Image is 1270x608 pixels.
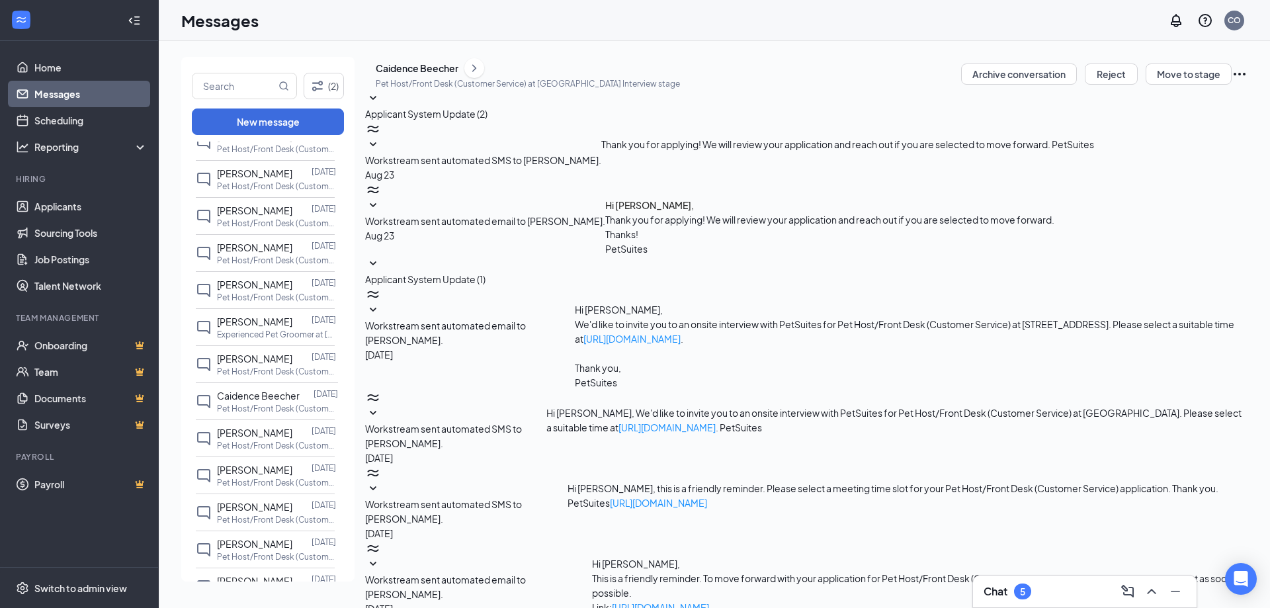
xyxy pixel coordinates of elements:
p: [DATE] [312,462,336,474]
svg: WorkstreamLogo [365,182,381,198]
p: Pet Host/Front Desk (Customer Service) at [GEOGRAPHIC_DATA] [217,477,336,488]
p: Pet Host/Front Desk (Customer Service) at [GEOGRAPHIC_DATA] [217,403,336,414]
p: Pet Host/Front Desk (Customer Service) at [GEOGRAPHIC_DATA] [217,255,336,266]
span: [PERSON_NAME] [217,538,292,550]
p: [DATE] [312,240,336,251]
svg: Ellipses [1232,66,1248,82]
p: [DATE] [312,499,336,511]
input: Search [192,73,276,99]
span: Applicant System Update (1) [365,273,486,285]
svg: ChatInactive [196,431,212,447]
div: Team Management [16,312,145,324]
p: Hi [PERSON_NAME], [575,302,1248,317]
p: Pet Host/Front Desk (Customer Service) at [GEOGRAPHIC_DATA] [217,218,336,229]
a: Applicants [34,193,148,220]
svg: WorkstreamLogo [365,541,381,556]
svg: WorkstreamLogo [365,286,381,302]
svg: ChatInactive [196,320,212,335]
p: [DATE] [312,166,336,177]
span: [DATE] [365,526,393,541]
div: CO [1228,15,1241,26]
span: [PERSON_NAME] [217,575,292,587]
div: Switch to admin view [34,582,127,595]
svg: SmallChevronDown [365,198,381,214]
button: Move to stage [1146,64,1232,85]
svg: ChatInactive [196,579,212,595]
a: [URL][DOMAIN_NAME] [583,333,681,345]
svg: ChatInactive [196,468,212,484]
button: SmallChevronDownApplicant System Update (1) [365,256,486,286]
span: Workstream sent automated email to [PERSON_NAME]. [365,574,526,600]
svg: Filter [310,78,325,94]
span: Caidence Beecher [217,390,300,402]
span: Hi [PERSON_NAME], this is a friendly reminder. Please select a meeting time slot for your Pet Hos... [568,482,1218,509]
span: [PERSON_NAME] [217,316,292,327]
svg: ComposeMessage [1120,584,1136,599]
p: Pet Host/Front Desk (Customer Service) at [GEOGRAPHIC_DATA] [217,440,336,451]
div: 5 [1020,586,1025,597]
svg: SmallChevronDown [365,256,381,272]
h3: Chat [984,584,1007,599]
p: [DATE] [312,314,336,326]
button: ComposeMessage [1117,581,1138,602]
svg: Notifications [1168,13,1184,28]
span: [PERSON_NAME] [217,204,292,216]
div: Reporting [34,140,148,153]
a: DocumentsCrown [34,385,148,412]
svg: WorkstreamLogo [365,121,381,137]
a: Sourcing Tools [34,220,148,246]
button: New message [192,109,344,135]
span: Applicant System Update (2) [365,108,487,120]
svg: ChevronRight [468,60,481,76]
svg: SmallChevronDown [365,91,381,107]
div: Payroll [16,451,145,462]
svg: ChatInactive [196,357,212,372]
svg: Minimize [1167,584,1183,599]
span: [DATE] [365,347,393,362]
p: Thank you for applying! We will review your application and reach out if you are selected to move... [605,212,1054,227]
a: Talent Network [34,273,148,299]
span: Workstream sent automated SMS to [PERSON_NAME]. [365,423,522,449]
svg: ChatInactive [196,542,212,558]
span: [PERSON_NAME] [217,501,292,513]
svg: ChatInactive [196,171,212,187]
button: Archive conversation [961,64,1077,85]
p: PetSuites [605,241,1054,256]
a: [URL][DOMAIN_NAME] [610,497,707,509]
span: [PERSON_NAME] [217,279,292,290]
svg: ChatInactive [196,394,212,410]
span: Workstream sent automated email to [PERSON_NAME]. [365,320,526,346]
svg: SmallChevronDown [365,137,381,153]
span: Hi [PERSON_NAME], We'd like to invite you to an onsite interview with PetSuites for Pet Host/Fron... [546,407,1242,433]
a: Messages [34,81,148,107]
a: PayrollCrown [34,471,148,498]
span: Workstream sent automated SMS to [PERSON_NAME]. [365,498,522,525]
svg: ChatInactive [196,245,212,261]
svg: Settings [16,582,29,595]
svg: SmallChevronDown [365,481,381,497]
a: Home [34,54,148,81]
div: Hiring [16,173,145,185]
p: Thank you, [575,361,1248,375]
button: SmallChevronDownApplicant System Update (2) [365,91,487,121]
span: [PERSON_NAME] [217,167,292,179]
svg: WorkstreamLogo [365,465,381,481]
button: Reject [1085,64,1138,85]
a: [URL][DOMAIN_NAME] [618,421,716,433]
a: Job Postings [34,246,148,273]
span: Aug 23 [365,228,394,243]
p: PetSuites [575,375,1248,390]
p: [DATE] [312,277,336,288]
p: Pet Host/Front Desk (Customer Service) at [GEOGRAPHIC_DATA] [217,551,336,562]
span: [PERSON_NAME] [217,241,292,253]
svg: WorkstreamLogo [365,390,381,406]
svg: SmallChevronDown [365,302,381,318]
svg: Collapse [128,14,141,27]
h4: Hi [PERSON_NAME], [605,198,1054,212]
svg: QuestionInfo [1197,13,1213,28]
span: Workstream sent automated SMS to [PERSON_NAME]. [365,154,601,166]
a: OnboardingCrown [34,332,148,359]
span: [DATE] [365,451,393,465]
div: Caidence Beecher [376,62,458,75]
svg: ChevronUp [1144,584,1160,599]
